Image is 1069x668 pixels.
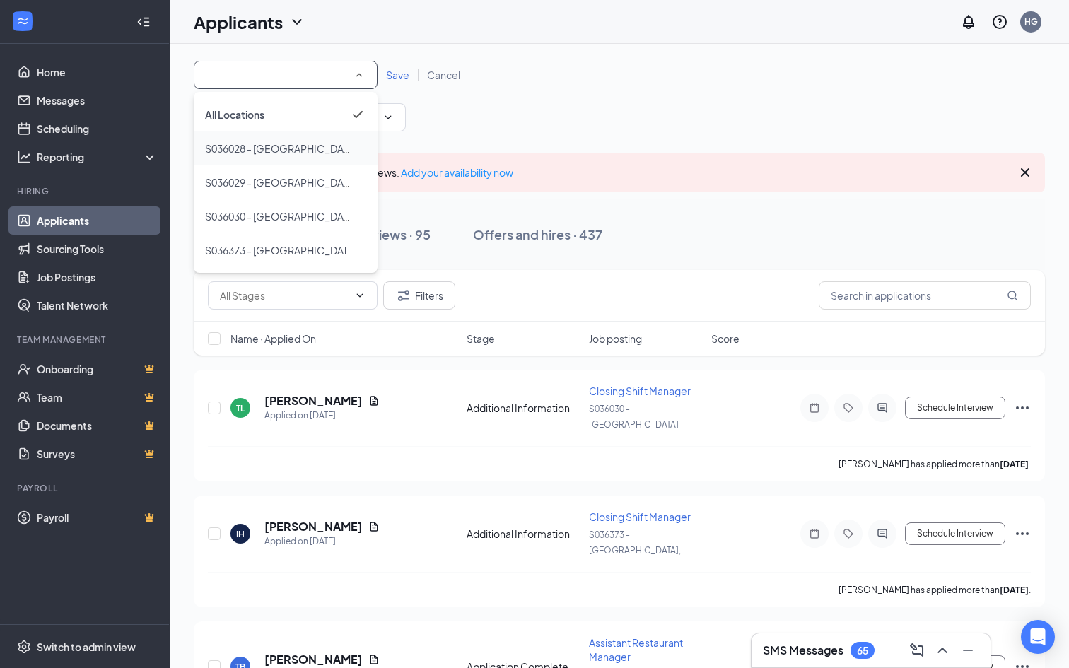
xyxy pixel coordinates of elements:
div: 65 [857,645,868,657]
div: TL [236,402,245,414]
svg: Ellipses [1014,525,1031,542]
div: Open Intercom Messenger [1021,620,1055,654]
a: Scheduling [37,115,158,143]
span: Closing Shift Manager [589,385,691,397]
p: [PERSON_NAME] has applied more than . [839,458,1031,470]
button: ChevronUp [931,639,954,662]
span: S036030 - Augusta [205,210,356,223]
div: Additional Information [467,527,580,541]
svg: ActiveChat [874,528,891,539]
svg: SmallChevronUp [353,69,366,81]
svg: QuestionInfo [991,13,1008,30]
svg: Collapse [136,15,151,29]
svg: Cross [1017,164,1034,181]
svg: Tag [840,528,857,539]
svg: Ellipses [1014,399,1031,416]
h5: [PERSON_NAME] [264,519,363,534]
span: S036029 - Portland [205,176,356,189]
span: S036028 - Biddeford [205,142,356,155]
svg: ComposeMessage [909,642,925,659]
span: S036373 - [GEOGRAPHIC_DATA], ... [589,529,689,556]
a: Add your availability now [401,166,513,179]
a: TeamCrown [37,383,158,411]
input: All Stages [220,288,349,303]
div: Interviews · 95 [343,225,431,243]
div: IH [236,528,245,540]
button: Filter Filters [383,281,455,310]
span: Closing Shift Manager [589,510,691,523]
button: Schedule Interview [905,397,1005,419]
a: Talent Network [37,291,158,320]
li: S036030 - Augusta [194,199,378,233]
div: Team Management [17,334,155,346]
svg: Analysis [17,150,31,164]
svg: Document [368,654,380,665]
svg: ChevronDown [382,112,394,123]
button: Schedule Interview [905,522,1005,545]
svg: Notifications [960,13,977,30]
b: [DATE] [1000,459,1029,469]
h1: Applicants [194,10,283,34]
span: Save [386,69,409,81]
svg: WorkstreamLogo [16,14,30,28]
li: S036373 - Auburn, ME [194,233,378,267]
button: ComposeMessage [906,639,928,662]
div: Offers and hires · 437 [473,225,602,243]
svg: MagnifyingGlass [1007,290,1018,301]
li: S036028 - Biddeford [194,131,378,165]
span: Stage [467,332,495,346]
span: Score [711,332,740,346]
svg: Note [806,528,823,539]
a: Sourcing Tools [37,235,158,263]
svg: Checkmark [349,106,366,123]
div: Applied on [DATE] [264,409,380,423]
span: S036030 - [GEOGRAPHIC_DATA] [589,404,679,430]
a: Home [37,58,158,86]
a: Job Postings [37,263,158,291]
span: Job posting [589,332,642,346]
div: Additional Information [467,401,580,415]
h5: [PERSON_NAME] [264,393,363,409]
a: DocumentsCrown [37,411,158,440]
span: All Locations [205,108,264,121]
div: Applied on [DATE] [264,534,380,549]
svg: Tag [840,402,857,414]
svg: Settings [17,640,31,654]
h5: [PERSON_NAME] [264,652,363,667]
svg: Note [806,402,823,414]
svg: ChevronDown [288,13,305,30]
svg: Filter [395,287,412,304]
svg: Document [368,395,380,406]
button: Minimize [957,639,979,662]
a: SurveysCrown [37,440,158,468]
li: All Locations [194,98,378,131]
input: Search in applications [819,281,1031,310]
span: S036373 - Auburn, ME [205,244,464,257]
div: Hiring [17,185,155,197]
svg: ChevronDown [354,290,366,301]
li: S036029 - Portland [194,165,378,199]
svg: ChevronUp [934,642,951,659]
div: Switch to admin view [37,640,136,654]
svg: ActiveChat [874,402,891,414]
div: HG [1024,16,1038,28]
p: [PERSON_NAME] has applied more than . [839,584,1031,596]
a: Messages [37,86,158,115]
svg: Minimize [959,642,976,659]
h3: SMS Messages [763,643,843,658]
div: Reporting [37,150,158,164]
a: PayrollCrown [37,503,158,532]
a: Applicants [37,206,158,235]
svg: Document [368,521,380,532]
span: Name · Applied On [230,332,316,346]
div: Payroll [17,482,155,494]
span: Assistant Restaurant Manager [589,636,683,663]
span: Cancel [427,69,460,81]
b: [DATE] [1000,585,1029,595]
a: OnboardingCrown [37,355,158,383]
